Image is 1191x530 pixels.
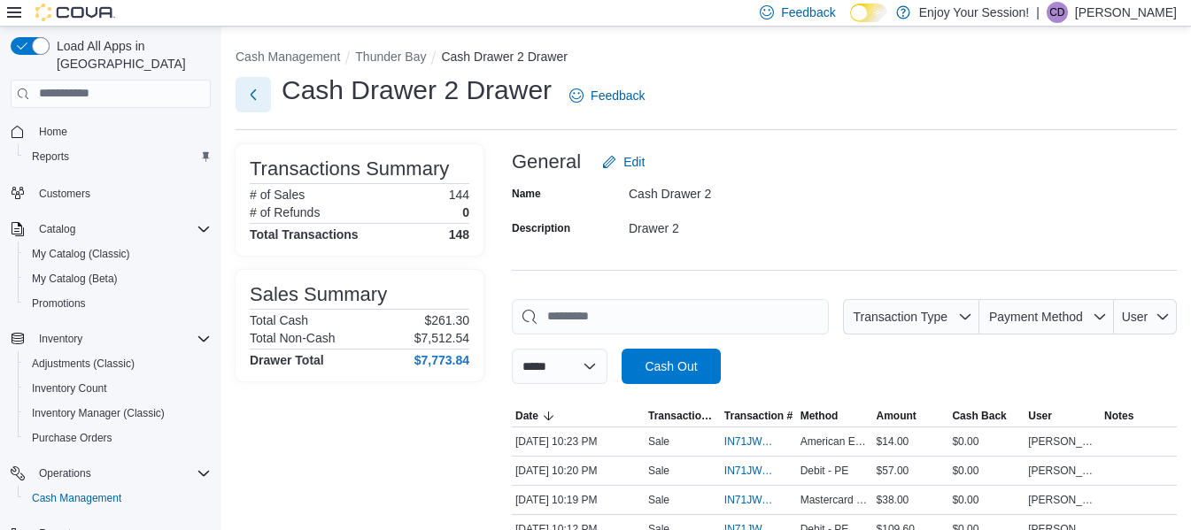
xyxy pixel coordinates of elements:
[236,77,271,112] button: Next
[32,328,89,349] button: Inventory
[645,357,697,375] span: Cash Out
[18,242,218,266] button: My Catalog (Classic)
[721,405,797,426] button: Transaction #
[32,381,107,396] span: Inventory Count
[4,180,218,205] button: Customers
[622,349,721,384] button: Cash Out
[1049,2,1064,23] span: CD
[25,403,211,424] span: Inventory Manager (Classic)
[512,221,570,235] label: Description
[724,431,793,452] button: IN71JW-7519871
[424,313,469,327] p: $261.30
[512,431,645,452] div: [DATE] 10:23 PM
[32,491,121,505] span: Cash Management
[800,464,849,478] span: Debit - PE
[32,183,97,204] a: Customers
[1114,299,1177,334] button: User
[1028,464,1097,478] span: [PERSON_NAME]
[512,460,645,481] div: [DATE] 10:20 PM
[414,353,469,367] h4: $7,773.84
[1047,2,1068,23] div: Colton Dupuis
[18,351,218,376] button: Adjustments (Classic)
[25,243,137,265] a: My Catalog (Classic)
[250,313,308,327] h6: Total Cash
[39,187,90,201] span: Customers
[948,405,1025,426] button: Cash Back
[25,146,211,167] span: Reports
[877,493,909,507] span: $38.00
[989,310,1083,324] span: Payment Method
[25,293,211,314] span: Promotions
[25,146,76,167] a: Reports
[797,405,873,426] button: Method
[236,50,340,64] button: Cash Management
[952,409,1006,423] span: Cash Back
[629,214,866,235] div: Drawer 2
[25,243,211,265] span: My Catalog (Classic)
[800,493,870,507] span: Mastercard - PE
[32,219,82,240] button: Catalog
[645,405,721,426] button: Transaction Type
[18,266,218,291] button: My Catalog (Beta)
[18,486,218,511] button: Cash Management
[800,434,870,449] span: American Express - PE
[512,187,541,201] label: Name
[562,78,652,113] a: Feedback
[948,489,1025,511] div: $0.00
[414,331,469,345] p: $7,512.54
[25,353,142,374] a: Adjustments (Classic)
[648,464,669,478] p: Sale
[32,247,130,261] span: My Catalog (Classic)
[32,431,112,445] span: Purchase Orders
[850,4,887,22] input: Dark Mode
[648,434,669,449] p: Sale
[250,331,336,345] h6: Total Non-Cash
[39,332,82,346] span: Inventory
[32,150,69,164] span: Reports
[32,463,98,484] button: Operations
[877,464,909,478] span: $57.00
[1122,310,1148,324] span: User
[25,378,211,399] span: Inventory Count
[4,119,218,144] button: Home
[512,489,645,511] div: [DATE] 10:19 PM
[25,353,211,374] span: Adjustments (Classic)
[623,153,645,171] span: Edit
[18,401,218,426] button: Inventory Manager (Classic)
[18,376,218,401] button: Inventory Count
[449,227,469,242] h4: 148
[39,466,91,480] span: Operations
[25,427,120,449] a: Purchase Orders
[25,427,211,449] span: Purchase Orders
[781,4,835,21] span: Feedback
[32,296,86,311] span: Promotions
[1025,405,1101,426] button: User
[25,403,172,424] a: Inventory Manager (Classic)
[35,4,115,21] img: Cova
[250,158,449,180] h3: Transactions Summary
[250,205,320,219] h6: # of Refunds
[25,488,128,509] a: Cash Management
[877,409,916,423] span: Amount
[1075,2,1177,23] p: [PERSON_NAME]
[32,272,118,286] span: My Catalog (Beta)
[724,489,793,511] button: IN71JW-7519861
[873,405,949,426] button: Amount
[18,144,218,169] button: Reports
[629,180,866,201] div: Cash Drawer 2
[449,188,469,202] p: 144
[724,493,776,507] span: IN71JW-7519861
[32,463,211,484] span: Operations
[250,188,305,202] h6: # of Sales
[1104,409,1133,423] span: Notes
[25,488,211,509] span: Cash Management
[948,460,1025,481] div: $0.00
[355,50,426,64] button: Thunder Bay
[39,125,67,139] span: Home
[25,268,211,289] span: My Catalog (Beta)
[250,353,324,367] h4: Drawer Total
[1028,409,1052,423] span: User
[512,299,829,334] input: This is a search bar. As you type, the results lower in the page will automatically filter.
[236,48,1177,69] nav: An example of EuiBreadcrumbs
[1101,405,1177,426] button: Notes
